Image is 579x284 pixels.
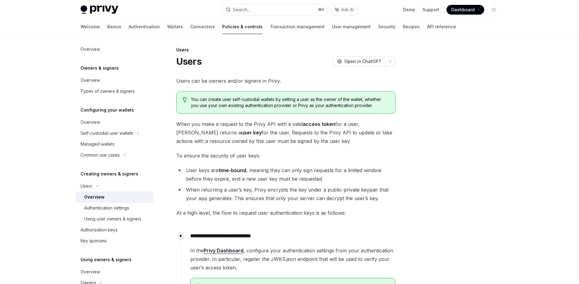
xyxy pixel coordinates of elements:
[81,256,132,263] h5: Using owners & signers
[331,4,358,15] button: Ask AI
[403,19,420,34] a: Recipes
[76,75,153,86] a: Overview
[81,5,118,14] img: light logo
[76,203,153,213] a: Authentication settings
[81,119,100,126] div: Overview
[81,130,133,137] div: Self-custodial user wallets
[341,7,353,13] span: Ask AI
[81,88,135,95] div: Types of owners & signers
[81,151,120,159] div: Common use cases
[176,77,395,85] span: Users can be owners and/or signers in Privy.
[81,170,138,178] h5: Creating owners & signers
[176,166,395,183] li: User keys are , meaning they can only sign requests for a limited window before they expire, and ...
[76,192,153,203] a: Overview
[233,6,250,13] div: Search...
[344,58,381,64] span: Open in ChatGPT
[219,167,246,173] strong: time-bound
[489,5,499,15] button: Toggle dark mode
[422,7,439,13] a: Support
[81,19,100,34] a: Welcome
[81,77,100,84] div: Overview
[76,213,153,224] a: Using user owners & signers
[81,226,118,234] div: Authorization keys
[270,19,325,34] a: Transaction management
[176,47,395,53] div: Users
[176,185,395,203] li: When returning a user’s key, Privy encrypts the key under a public-private keypair that your app ...
[318,7,324,12] span: ⌘ K
[167,19,183,34] a: Wallets
[446,5,484,15] a: Dashboard
[81,106,134,114] h5: Configuring your wallets
[190,19,215,34] a: Connectors
[84,193,105,201] div: Overview
[84,215,141,223] div: Using user owners & signers
[81,237,107,244] div: Key quorums
[76,117,153,128] a: Overview
[222,19,263,34] a: Policies & controls
[76,235,153,246] a: Key quorums
[191,96,389,109] span: You can create user self-custodial wallets by setting a user as the owner of the wallet, whether ...
[76,266,153,277] a: Overview
[76,224,153,235] a: Authorization keys
[403,7,415,13] a: Demo
[190,246,395,272] span: In the , configure your authentication settings from your authentication provider. In particular,...
[176,209,395,217] span: At a high-level, the flow to request user authentication keys is as follows:
[176,151,395,160] span: To ensure the security of user keys:
[451,7,475,13] span: Dashboard
[129,19,160,34] a: Authentication
[183,97,187,102] svg: Tip
[84,204,129,212] div: Authentication settings
[76,86,153,97] a: Types of owners & signers
[303,121,335,127] strong: access token
[107,19,121,34] a: Basics
[81,140,115,148] div: Managed wallets
[241,130,262,136] strong: user key
[222,4,328,15] button: Search...⌘K
[176,120,395,145] span: When you make a request to the Privy API with a valid for a user, [PERSON_NAME] returns a for the...
[76,139,153,150] a: Managed wallets
[81,46,100,53] div: Overview
[332,19,371,34] a: User management
[176,56,202,67] h1: Users
[333,56,385,67] button: Open in ChatGPT
[81,182,92,190] div: Users
[81,268,100,275] div: Overview
[427,19,456,34] a: API reference
[204,248,243,254] a: Privy Dashboard
[81,64,119,72] h5: Owners & signers
[378,19,395,34] a: Security
[76,44,153,55] a: Overview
